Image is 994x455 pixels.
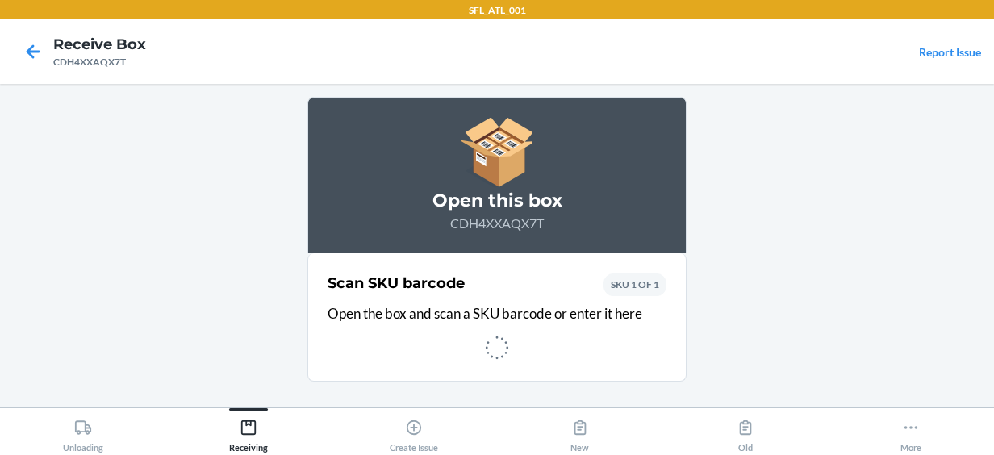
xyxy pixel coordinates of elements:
[737,412,754,453] div: Old
[332,408,497,453] button: Create Issue
[328,214,666,233] p: CDH4XXAQX7T
[328,303,666,324] p: Open the box and scan a SKU barcode or enter it here
[570,412,589,453] div: New
[900,412,921,453] div: More
[63,412,103,453] div: Unloading
[662,408,828,453] button: Old
[328,188,666,214] h3: Open this box
[229,412,268,453] div: Receiving
[53,34,146,55] h4: Receive Box
[611,278,659,292] p: SKU 1 OF 1
[829,408,994,453] button: More
[469,3,526,18] p: SFL_ATL_001
[165,408,331,453] button: Receiving
[390,412,438,453] div: Create Issue
[919,45,981,59] a: Report Issue
[497,408,662,453] button: New
[328,273,465,294] h2: Scan SKU barcode
[53,55,146,69] div: CDH4XXAQX7T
